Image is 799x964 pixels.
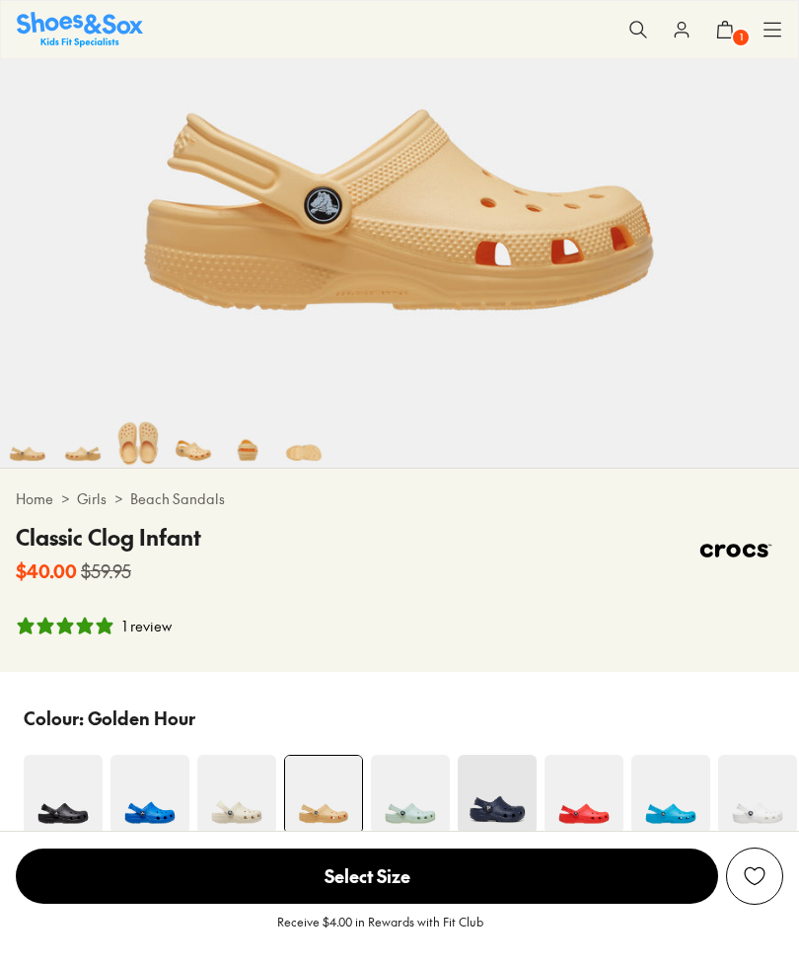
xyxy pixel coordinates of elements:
img: 8-538768_1 [221,412,276,468]
img: 9-538769_1 [276,412,331,468]
img: 4-553244_1 [545,755,623,834]
a: Shoes & Sox [17,12,143,46]
button: 1 [703,8,747,51]
img: 4-553249_1 [371,755,450,834]
p: Receive $4.00 in Rewards with Fit Club [277,913,483,948]
div: 1 review [122,616,172,636]
button: Select Size [16,848,718,905]
img: 5-538765_1 [55,412,110,468]
span: Select Size [16,849,718,904]
h4: Classic Clog Infant [16,521,201,554]
img: 4-367733_1 [458,755,537,834]
a: Home [16,488,53,509]
img: 4-548428_1 [110,755,189,834]
img: 4-493664_1 [24,755,103,834]
button: Add to Wishlist [726,848,783,905]
span: 1 [731,28,751,47]
img: 7-538767_1 [166,412,221,468]
div: > > [16,488,783,509]
a: Girls [77,488,107,509]
img: Vendor logo [689,521,783,580]
b: $40.00 [16,557,77,584]
p: Colour: [24,704,84,731]
img: 4-502788_1 [631,755,710,834]
img: SNS_Logo_Responsive.svg [17,12,143,46]
img: 6-538766_1 [110,412,166,468]
p: Golden Hour [88,704,195,731]
s: $59.95 [81,557,131,584]
a: Beach Sandals [130,488,225,509]
img: 4-476235_1 [718,755,797,834]
button: 5 stars, 1 ratings [16,616,172,636]
img: 4-502770_1 [197,755,276,834]
img: 4-538764_1 [285,756,362,833]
